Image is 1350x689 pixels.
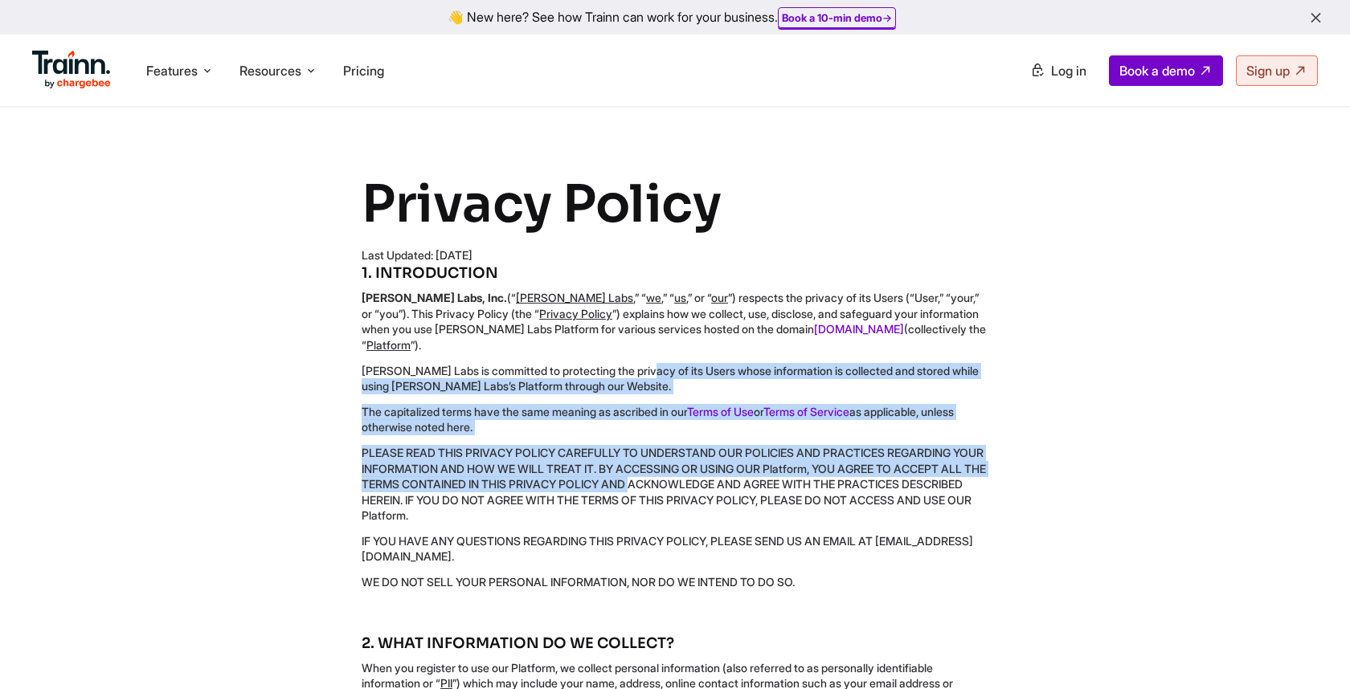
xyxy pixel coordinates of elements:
[1051,63,1086,79] span: Log in
[814,322,904,336] a: [DOMAIN_NAME]
[687,405,754,418] a: Terms of Use
[782,11,892,24] a: Book a 10-min demo→
[366,338,411,352] u: Platform
[782,11,882,24] b: Book a 10-min demo
[10,10,1340,25] div: 👋 New here? See how Trainn can work for your business.
[1246,63,1290,79] span: Sign up
[539,307,612,320] u: Privacy Policy
[362,172,988,238] h1: Privacy Policy
[1270,612,1350,689] iframe: Chat Widget
[362,533,988,565] p: IF YOU HAVE ANY QUESTIONS REGARDING THIS PRIVACY POLICY, PLEASE SEND US AN EMAIL AT [EMAIL_ADDRES...
[239,62,301,79] span: Resources
[362,247,988,263] div: Last Updated: [DATE]
[1021,56,1096,85] a: Log in
[362,363,988,394] p: [PERSON_NAME] Labs is committed to protecting the privacy of its Users whose information is colle...
[763,405,849,418] a: Terms of Service
[146,62,198,79] span: Features
[32,51,111,89] img: Trainn Logo
[362,263,988,283] h5: 1. INTRODUCTION
[362,290,988,353] p: (“ ,” “ ,” “ ,” or “ ”) respects the privacy of its Users (“User,” “your,” or “you”). This Privac...
[1109,55,1223,86] a: Book a demo
[362,574,988,590] p: WE DO NOT SELL YOUR PERSONAL INFORMATION, NOR DO WE INTEND TO DO SO.
[1236,55,1318,86] a: Sign up
[362,404,988,435] p: The capitalized terms have the same meaning as ascribed in our or as applicable, unless otherwise...
[343,63,384,79] a: Pricing
[646,291,661,304] u: we
[362,634,988,654] h5: 2. WHAT INFORMATION DO WE COLLECT?
[362,291,507,304] b: [PERSON_NAME] Labs, Inc.
[516,291,633,304] u: [PERSON_NAME] Labs
[711,291,728,304] u: our
[1119,63,1195,79] span: Book a demo
[362,445,988,524] p: PLEASE READ THIS PRIVACY POLICY CAREFULLY TO UNDERSTAND OUR POLICIES AND PRACTICES REGARDING YOUR...
[674,291,686,304] u: us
